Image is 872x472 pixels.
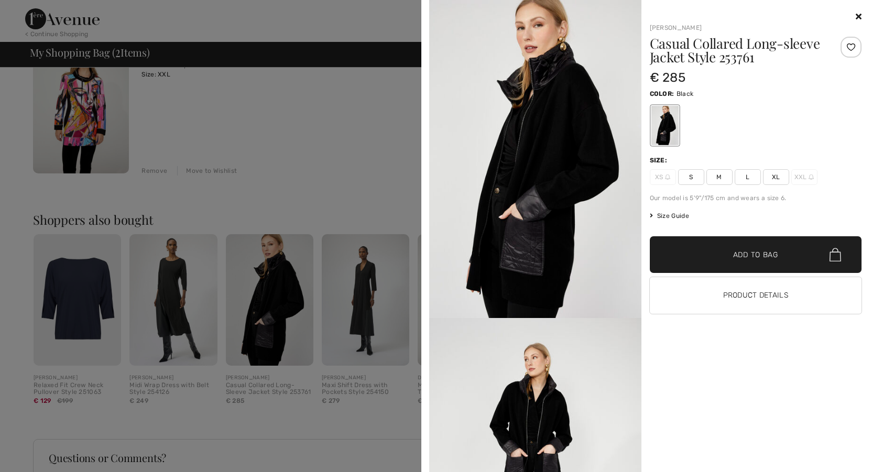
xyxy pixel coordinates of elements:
[665,174,670,180] img: ring-m.svg
[650,236,862,273] button: Add to Bag
[650,169,676,185] span: XS
[650,37,826,64] h1: Casual Collared Long-sleeve Jacket Style 253761
[830,248,841,261] img: Bag.svg
[791,169,817,185] span: XXL
[733,249,778,260] span: Add to Bag
[677,90,694,97] span: Black
[809,174,814,180] img: ring-m.svg
[650,193,862,203] div: Our model is 5'9"/175 cm and wears a size 6.
[706,169,733,185] span: M
[650,24,702,31] a: [PERSON_NAME]
[650,70,686,85] span: € 285
[735,169,761,185] span: L
[650,90,674,97] span: Color:
[650,277,862,314] button: Product Details
[763,169,789,185] span: XL
[650,211,689,221] span: Size Guide
[650,156,670,165] div: Size:
[24,7,44,17] span: Help
[678,169,704,185] span: S
[651,106,678,145] div: Black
